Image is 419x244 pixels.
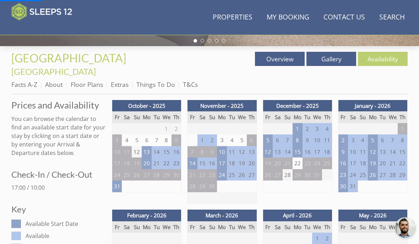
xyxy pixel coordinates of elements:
[322,146,332,158] td: 18
[398,169,408,181] td: 29
[217,221,227,233] th: Mo
[303,221,312,233] th: Tu
[227,146,237,158] td: 11
[227,169,237,181] td: 25
[338,157,348,169] td: 16
[338,134,348,146] td: 2
[376,10,408,26] a: Search
[227,221,237,233] th: Tu
[197,157,207,169] td: 15
[312,169,322,181] td: 31
[263,100,332,112] th: December - 2025
[152,134,162,146] td: 7
[197,181,207,192] td: 29
[348,146,358,158] td: 10
[303,111,312,123] th: Tu
[273,134,283,146] td: 6
[162,221,172,233] th: We
[172,146,181,158] td: 16
[172,111,181,123] th: Th
[217,169,227,181] td: 24
[142,157,152,169] td: 20
[197,111,207,123] th: Sa
[237,169,247,181] td: 26
[358,157,368,169] td: 18
[187,169,197,181] td: 21
[348,181,358,192] td: 31
[142,221,152,233] th: Mo
[187,157,197,169] td: 14
[378,221,388,233] th: Tu
[162,111,172,123] th: We
[172,123,181,135] td: 2
[263,210,332,221] th: April - 2026
[11,51,129,65] a: [GEOGRAPHIC_DATA]
[132,157,142,169] td: 19
[132,221,142,233] th: Su
[293,146,303,158] td: 15
[306,52,356,66] a: Gallery
[303,146,312,158] td: 16
[152,146,162,158] td: 14
[152,157,162,169] td: 21
[358,221,368,233] th: Su
[303,123,312,135] td: 2
[132,169,142,181] td: 26
[348,169,358,181] td: 24
[293,123,303,135] td: 1
[312,123,322,135] td: 3
[263,111,273,123] th: Fr
[11,115,106,157] p: You can browse the calendar to find an available start date for your stay by clicking on a start ...
[162,157,172,169] td: 22
[162,169,172,181] td: 29
[388,221,398,233] th: We
[388,146,398,158] td: 14
[389,214,419,244] iframe: LiveChat chat widget
[247,169,257,181] td: 27
[132,111,142,123] th: Su
[358,169,368,181] td: 25
[358,111,368,123] th: Su
[368,169,378,181] td: 26
[132,146,142,158] td: 12
[142,146,152,158] td: 13
[348,221,358,233] th: Sa
[322,157,332,169] td: 25
[358,134,368,146] td: 4
[8,25,82,31] iframe: Customer reviews powered by Trustpilot
[273,221,283,233] th: Sa
[338,169,348,181] td: 23
[322,134,332,146] td: 11
[388,157,398,169] td: 21
[263,157,273,169] td: 19
[112,221,122,233] th: Fr
[283,134,293,146] td: 7
[283,221,293,233] th: Su
[11,100,106,110] a: Prices and Availability
[11,51,126,65] span: [GEOGRAPHIC_DATA]
[122,157,132,169] td: 18
[142,169,152,181] td: 27
[293,221,303,233] th: Mo
[368,134,378,146] td: 5
[338,111,348,123] th: Fr
[11,54,131,77] span: -
[183,80,198,89] a: T&Cs
[227,111,237,123] th: Tu
[338,100,407,112] th: January - 2026
[303,157,312,169] td: 23
[358,146,368,158] td: 11
[312,134,322,146] td: 10
[112,210,181,221] th: February - 2026
[322,123,332,135] td: 4
[152,221,162,233] th: Tu
[237,134,247,146] td: 5
[197,169,207,181] td: 22
[162,134,172,146] td: 8
[172,157,181,169] td: 23
[26,220,106,228] dd: Available Start Date
[197,146,207,158] td: 8
[122,169,132,181] td: 25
